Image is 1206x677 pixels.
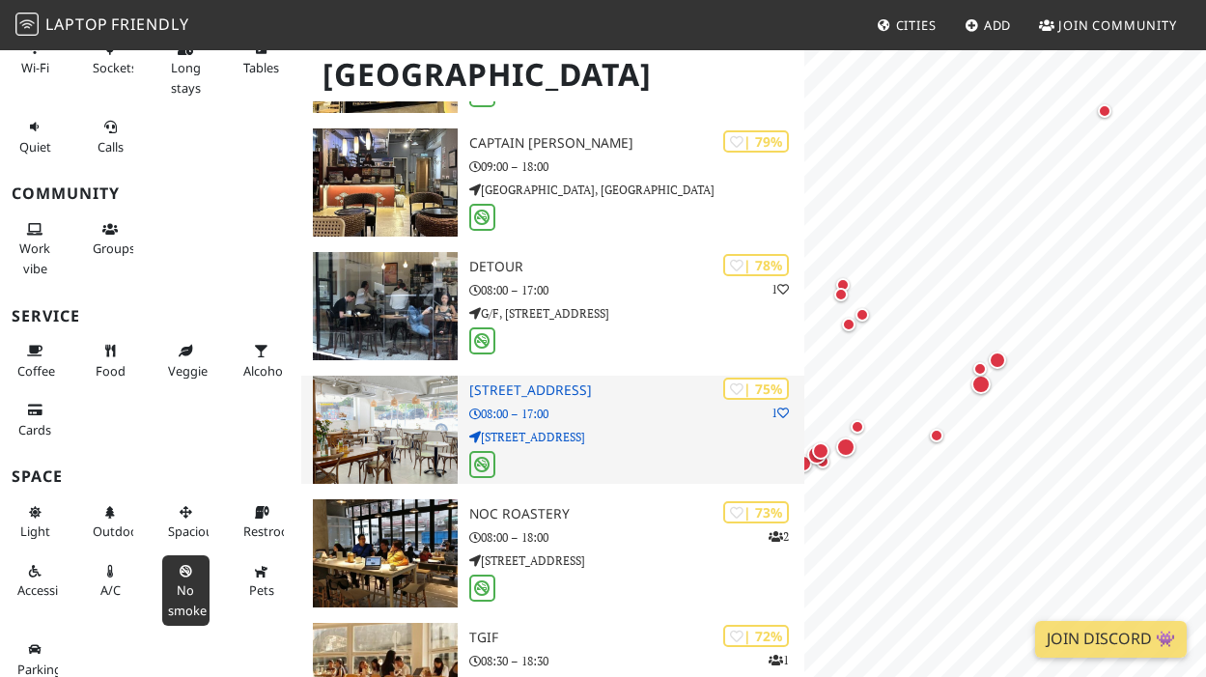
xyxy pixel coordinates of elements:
p: 1 [769,651,789,669]
a: Add [957,8,1020,42]
span: Power sockets [93,59,137,76]
button: Sockets [87,33,134,84]
p: G/F, [STREET_ADDRESS] [469,304,804,323]
button: No smoke [162,555,210,626]
img: Detour [313,252,457,360]
div: Map marker [812,442,837,467]
button: Light [12,496,59,548]
a: 14 SOUTH LANE | 75% 1 [STREET_ADDRESS] 08:00 – 17:00 [STREET_ADDRESS] [301,376,803,484]
div: Map marker [851,420,874,443]
div: Map marker [930,429,953,452]
button: Spacious [162,496,210,548]
p: [STREET_ADDRESS] [469,551,804,570]
p: 08:30 – 18:30 [469,652,804,670]
span: Natural light [20,522,50,540]
p: 2 [769,527,789,546]
h3: NOC Roastery [469,506,804,522]
a: NOC Roastery | 73% 2 NOC Roastery 08:00 – 18:00 [STREET_ADDRESS] [301,499,803,607]
img: LaptopFriendly [15,13,39,36]
button: Calls [87,111,134,162]
button: Groups [87,213,134,265]
p: 08:00 – 18:00 [469,528,804,547]
p: [STREET_ADDRESS] [469,428,804,446]
span: Food [96,362,126,380]
button: Work vibe [12,213,59,284]
p: 1 [771,280,789,298]
div: Map marker [1098,104,1121,127]
img: NOC Roastery [313,499,457,607]
img: 14 SOUTH LANE [313,376,457,484]
a: Join Community [1031,8,1185,42]
h3: Community [12,184,290,203]
img: Captain Coffee [313,128,457,237]
button: Coffee [12,335,59,386]
h3: Service [12,307,290,325]
span: Coffee [17,362,55,380]
div: Map marker [816,455,839,478]
span: Quiet [19,138,51,155]
button: Long stays [162,33,210,103]
h3: Detour [469,259,804,275]
p: [GEOGRAPHIC_DATA], [GEOGRAPHIC_DATA] [469,181,804,199]
span: Stable Wi-Fi [21,59,49,76]
div: | 75% [723,378,789,400]
span: Alcohol [243,362,286,380]
a: Detour | 78% 1 Detour 08:00 – 17:00 G/F, [STREET_ADDRESS] [301,252,803,360]
div: Map marker [834,288,857,311]
div: Map marker [855,308,879,331]
button: Tables [238,33,285,84]
span: Add [984,16,1012,34]
span: Work-friendly tables [243,59,279,76]
div: Map marker [795,455,820,480]
div: Map marker [836,437,863,465]
button: Veggie [162,335,210,386]
button: Accessible [12,555,59,606]
button: Outdoor [87,496,134,548]
h3: Space [12,467,290,486]
span: Long stays [171,59,201,96]
button: A/C [87,555,134,606]
span: Accessible [17,581,75,599]
span: Video/audio calls [98,138,124,155]
span: Join Community [1058,16,1177,34]
div: Map marker [836,278,859,301]
p: 1 [771,404,789,422]
span: Pet friendly [249,581,274,599]
p: 08:00 – 17:00 [469,281,804,299]
span: Credit cards [18,421,51,438]
span: Group tables [93,240,135,257]
div: Map marker [989,352,1014,377]
button: Quiet [12,111,59,162]
span: People working [19,240,50,276]
span: Veggie [168,362,208,380]
button: Pets [238,555,285,606]
h3: [STREET_ADDRESS] [469,382,804,399]
div: Map marker [842,318,865,341]
span: Cities [896,16,937,34]
span: Air conditioned [100,581,121,599]
span: Laptop [45,14,108,35]
span: Outdoor area [93,522,143,540]
span: Spacious [168,522,219,540]
p: 08:00 – 17:00 [469,405,804,423]
div: | 78% [723,254,789,276]
button: Restroom [238,496,285,548]
div: Map marker [807,445,834,472]
button: Cards [12,394,59,445]
h3: TGIF [469,630,804,646]
button: Food [87,335,134,386]
span: Friendly [111,14,188,35]
button: Wi-Fi [12,33,59,84]
h1: [GEOGRAPHIC_DATA] [307,48,799,101]
a: Cities [869,8,944,42]
a: Captain Coffee | 79% Captain [PERSON_NAME] 09:00 – 18:00 [GEOGRAPHIC_DATA], [GEOGRAPHIC_DATA] [301,128,803,237]
a: LaptopFriendly LaptopFriendly [15,9,189,42]
span: Restroom [243,522,300,540]
div: Map marker [973,362,996,385]
div: | 79% [723,130,789,153]
span: Smoke free [168,581,207,618]
div: | 73% [723,501,789,523]
h3: Captain [PERSON_NAME] [469,135,804,152]
div: Map marker [971,375,998,402]
button: Alcohol [238,335,285,386]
